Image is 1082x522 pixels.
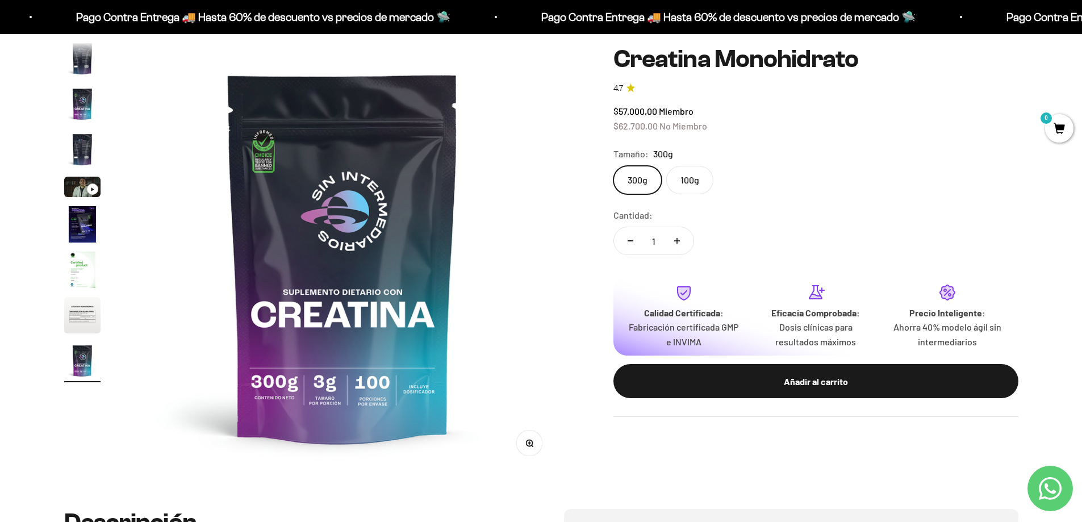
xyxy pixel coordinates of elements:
div: Un aval de expertos o estudios clínicos en la página. [14,54,235,85]
div: Un mensaje de garantía de satisfacción visible. [14,110,235,130]
p: Fabricación certificada GMP e INVIMA [627,320,741,349]
label: Cantidad: [613,208,653,223]
span: 300g [653,147,673,161]
button: Aumentar cantidad [661,227,694,254]
div: Añadir al carrito [636,374,996,389]
button: Ir al artículo 6 [64,206,101,246]
p: ¿Qué te daría la seguridad final para añadir este producto a tu carrito? [14,18,235,44]
span: Miembro [659,106,694,116]
h1: Creatina Monohidrato [613,45,1018,73]
button: Ir al artículo 2 [64,40,101,80]
span: No Miembro [659,120,707,131]
img: Creatina Monohidrato [64,206,101,243]
img: Creatina Monohidrato [64,86,101,122]
mark: 0 [1039,111,1053,125]
img: Creatina Monohidrato [64,252,101,288]
button: Reducir cantidad [614,227,647,254]
button: Ir al artículo 4 [64,131,101,171]
button: Ir al artículo 8 [64,297,101,337]
span: $62.700,00 [613,120,658,131]
legend: Tamaño: [613,147,649,161]
strong: Precio Inteligente: [909,307,985,318]
button: Ir al artículo 7 [64,252,101,291]
a: 0 [1045,123,1073,136]
img: Creatina Monohidrato [64,343,101,379]
span: 4.7 [613,82,623,94]
a: 4.74.7 de 5.0 estrellas [613,82,1018,94]
strong: Calidad Certificada: [644,307,724,318]
button: Ir al artículo 9 [64,343,101,382]
p: Pago Contra Entrega 🚚 Hasta 60% de descuento vs precios de mercado 🛸 [65,8,440,26]
span: $57.000,00 [613,106,657,116]
strong: Eficacia Comprobada: [771,307,860,318]
img: Creatina Monohidrato [127,41,558,473]
span: Enviar [186,169,234,189]
button: Añadir al carrito [613,364,1018,398]
p: Pago Contra Entrega 🚚 Hasta 60% de descuento vs precios de mercado 🛸 [530,8,905,26]
img: Creatina Monohidrato [64,40,101,77]
p: Ahorra 40% modelo ágil sin intermediarios [891,320,1004,349]
img: Creatina Monohidrato [64,297,101,333]
img: Creatina Monohidrato [64,131,101,168]
div: La confirmación de la pureza de los ingredientes. [14,133,235,164]
p: Dosis clínicas para resultados máximos [759,320,872,349]
button: Ir al artículo 5 [64,177,101,201]
button: Ir al artículo 3 [64,86,101,126]
button: Enviar [185,169,235,189]
div: Más detalles sobre la fecha exacta de entrega. [14,87,235,107]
